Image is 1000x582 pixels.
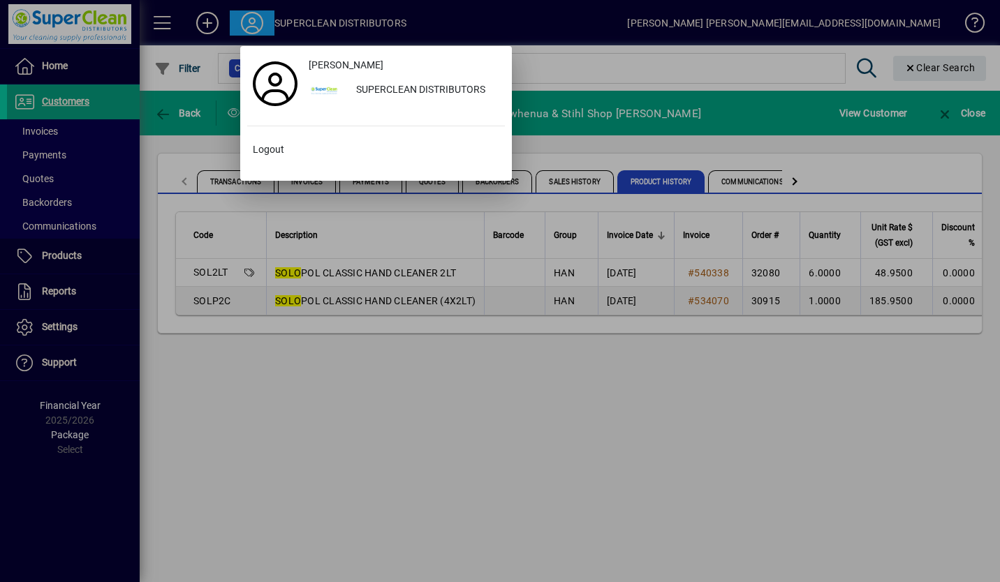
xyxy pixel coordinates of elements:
[253,142,284,157] span: Logout
[345,78,505,103] div: SUPERCLEAN DISTRIBUTORS
[247,137,505,163] button: Logout
[309,58,383,73] span: [PERSON_NAME]
[303,53,505,78] a: [PERSON_NAME]
[247,71,303,96] a: Profile
[303,78,505,103] button: SUPERCLEAN DISTRIBUTORS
